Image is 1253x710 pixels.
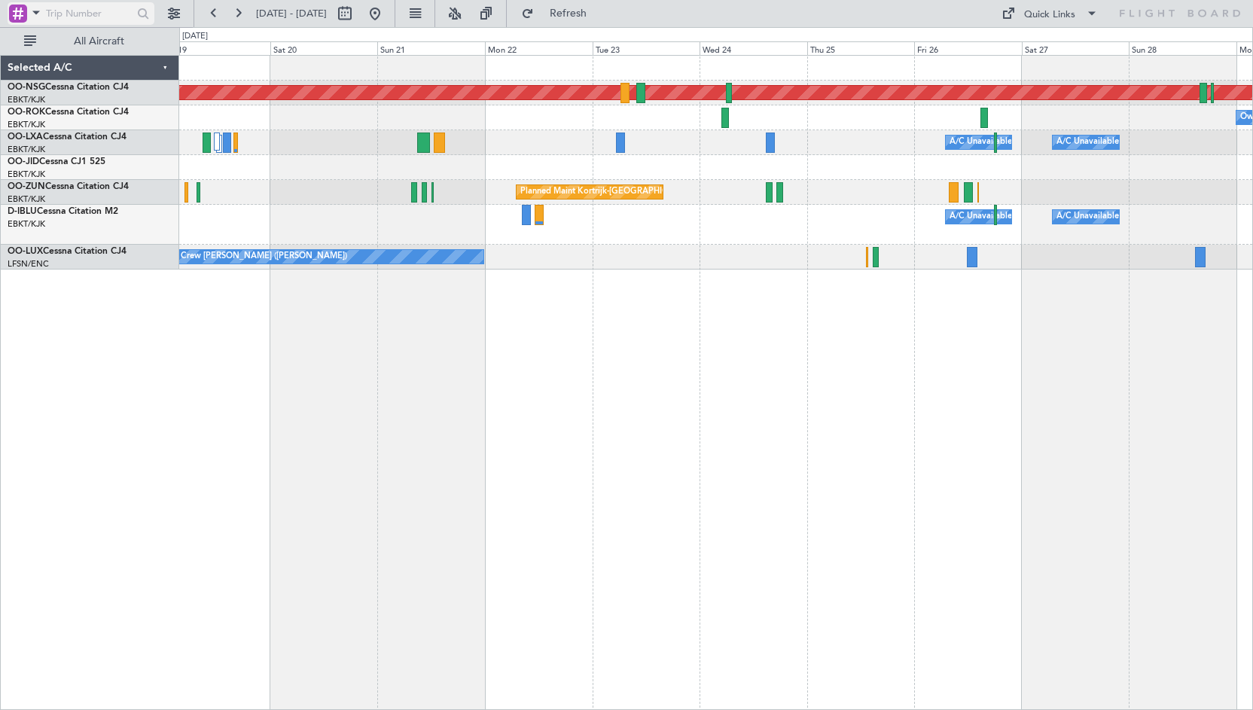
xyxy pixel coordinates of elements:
[8,94,45,105] a: EBKT/KJK
[8,83,129,92] a: OO-NSGCessna Citation CJ4
[914,41,1022,55] div: Fri 26
[46,2,133,25] input: Trip Number
[8,157,39,166] span: OO-JID
[700,41,807,55] div: Wed 24
[485,41,593,55] div: Mon 22
[8,133,127,142] a: OO-LXACessna Citation CJ4
[8,207,118,216] a: D-IBLUCessna Citation M2
[182,30,208,43] div: [DATE]
[8,83,45,92] span: OO-NSG
[8,247,127,256] a: OO-LUXCessna Citation CJ4
[950,206,1230,228] div: A/C Unavailable [GEOGRAPHIC_DATA] ([GEOGRAPHIC_DATA] National)
[807,41,915,55] div: Thu 25
[256,7,327,20] span: [DATE] - [DATE]
[1022,41,1130,55] div: Sat 27
[1056,131,1119,154] div: A/C Unavailable
[8,258,49,270] a: LFSN/ENC
[8,193,45,205] a: EBKT/KJK
[593,41,700,55] div: Tue 23
[8,182,45,191] span: OO-ZUN
[1024,8,1075,23] div: Quick Links
[270,41,378,55] div: Sat 20
[39,36,159,47] span: All Aircraft
[8,108,45,117] span: OO-ROK
[8,108,129,117] a: OO-ROKCessna Citation CJ4
[8,133,43,142] span: OO-LXA
[8,169,45,180] a: EBKT/KJK
[8,144,45,155] a: EBKT/KJK
[166,245,347,268] div: No Crew [PERSON_NAME] ([PERSON_NAME])
[8,157,105,166] a: OO-JIDCessna CJ1 525
[17,29,163,53] button: All Aircraft
[163,41,270,55] div: Fri 19
[8,119,45,130] a: EBKT/KJK
[8,207,37,216] span: D-IBLU
[8,218,45,230] a: EBKT/KJK
[377,41,485,55] div: Sun 21
[950,131,1230,154] div: A/C Unavailable [GEOGRAPHIC_DATA] ([GEOGRAPHIC_DATA] National)
[994,2,1105,26] button: Quick Links
[8,247,43,256] span: OO-LUX
[514,2,605,26] button: Refresh
[537,8,600,19] span: Refresh
[8,182,129,191] a: OO-ZUNCessna Citation CJ4
[520,181,696,203] div: Planned Maint Kortrijk-[GEOGRAPHIC_DATA]
[1129,41,1236,55] div: Sun 28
